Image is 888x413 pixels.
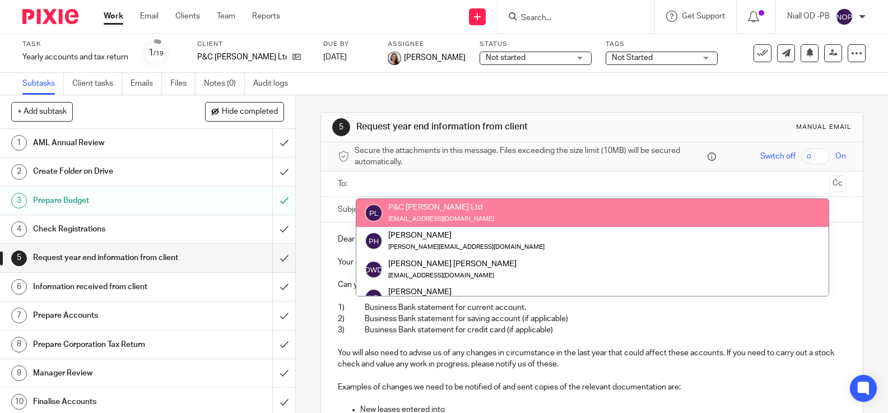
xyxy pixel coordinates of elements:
[682,12,725,20] span: Get Support
[175,11,200,22] a: Clients
[760,151,796,162] span: Switch off
[11,308,27,323] div: 7
[338,382,846,393] p: Examples of changes we need to be notified of and sent copies of the relevant documentation are:
[835,8,853,26] img: svg%3E
[388,244,545,250] small: [PERSON_NAME][EMAIL_ADDRESS][DOMAIN_NAME]
[338,257,846,268] p: Your company Year End for P&C [PERSON_NAME] Ltd has just passed and we are going to start working...
[388,258,517,269] div: [PERSON_NAME] [PERSON_NAME]
[11,164,27,180] div: 2
[829,175,846,192] button: Cc
[787,11,830,22] p: Niall OD -PB
[404,52,466,63] span: [PERSON_NAME]
[388,202,494,213] div: P&C [PERSON_NAME] Ltd
[338,302,846,313] p: 1) Business Bank statement for current account.
[11,279,27,295] div: 6
[388,52,401,65] img: Profile.png
[170,73,196,95] a: Files
[11,193,27,208] div: 3
[332,118,350,136] div: 5
[22,73,64,95] a: Subtasks
[338,279,846,290] p: Can you please send to us the following statements as at [DATE] so that we are able to verify tha...
[520,13,621,24] input: Search
[388,216,494,222] small: [EMAIL_ADDRESS][DOMAIN_NAME]
[338,234,846,245] p: Dear [PERSON_NAME],
[486,54,526,62] span: Not started
[33,279,185,295] h1: Information received from client
[33,192,185,209] h1: Prepare Budget
[33,307,185,324] h1: Prepare Accounts
[72,73,122,95] a: Client tasks
[338,324,846,336] p: 3) Business Bank statement for credit card (if applicable)
[33,163,185,180] h1: Create Folder on Drive
[365,232,383,250] img: svg%3E
[338,347,846,370] p: You will also need to advise us of any changes in circumstance in the last year that could affect...
[197,52,287,63] p: P&C [PERSON_NAME] Ltd
[11,365,27,381] div: 9
[356,121,616,133] h1: Request year end information from client
[11,394,27,410] div: 10
[33,221,185,238] h1: Check Registrations
[252,11,280,22] a: Reports
[355,145,705,168] span: Secure the attachments in this message. Files exceeding the size limit (10MB) will be secured aut...
[323,40,374,49] label: Due by
[217,11,235,22] a: Team
[365,289,383,307] img: svg%3E
[796,123,852,132] div: Manual email
[253,73,296,95] a: Audit logs
[388,230,545,241] div: [PERSON_NAME]
[140,11,159,22] a: Email
[33,365,185,382] h1: Manager Review
[11,337,27,352] div: 8
[365,261,383,279] img: svg%3E
[197,40,309,49] label: Client
[11,102,73,121] button: + Add subtask
[11,250,27,266] div: 5
[323,53,347,61] span: [DATE]
[22,52,128,63] div: Yearly accounts and tax return
[338,204,367,215] label: Subject:
[11,221,27,237] div: 4
[338,178,350,189] label: To:
[131,73,162,95] a: Emails
[365,204,383,222] img: svg%3E
[33,393,185,410] h1: Finalise Accounts
[338,313,846,324] p: 2) Business Bank statement for saving account (if applicable)
[388,286,494,298] div: [PERSON_NAME]
[835,151,846,162] span: On
[22,9,78,24] img: Pixie
[388,40,466,49] label: Assignee
[388,272,494,279] small: [EMAIL_ADDRESS][DOMAIN_NAME]
[204,73,245,95] a: Notes (0)
[11,135,27,151] div: 1
[33,249,185,266] h1: Request year end information from client
[612,54,653,62] span: Not Started
[205,102,284,121] button: Hide completed
[222,108,278,117] span: Hide completed
[33,134,185,151] h1: AML Annual Review
[148,47,164,59] div: 1
[154,50,164,57] small: /19
[33,336,185,353] h1: Prepare Corporation Tax Return
[22,40,128,49] label: Task
[480,40,592,49] label: Status
[104,11,123,22] a: Work
[606,40,718,49] label: Tags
